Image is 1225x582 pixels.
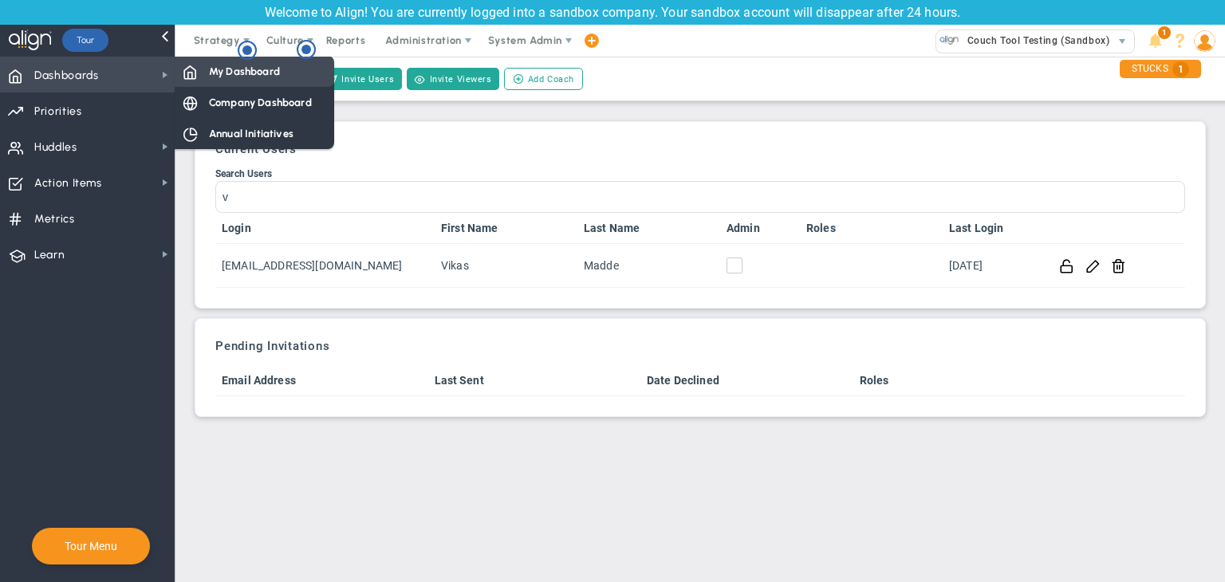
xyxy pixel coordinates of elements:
[222,374,421,387] a: Email Address
[800,213,943,244] th: Roles
[959,30,1109,51] span: Couch Tool Testing (Sandbox)
[385,34,461,46] span: Administration
[266,34,304,46] span: Culture
[215,168,1185,179] div: Search Users
[577,244,720,288] td: Madde
[647,374,846,387] a: Date Declined
[222,222,428,234] a: Login
[435,244,577,288] td: Vikas
[215,142,1185,156] h3: Current Users
[215,244,435,288] td: [EMAIL_ADDRESS][DOMAIN_NAME]
[1085,258,1101,274] button: Edit User Info
[209,126,293,141] span: Annual Initiatives
[34,167,102,200] span: Action Items
[1158,26,1171,39] span: 1
[1194,30,1215,52] img: 64089.Person.photo
[407,68,499,90] button: Invite Viewers
[853,365,925,396] th: Roles
[34,131,77,164] span: Huddles
[1143,25,1168,57] li: Announcements
[504,68,583,90] button: Add Coach
[943,244,1042,288] td: [DATE]
[215,181,1185,213] input: Search Users
[488,34,562,46] span: System Admin
[584,222,714,234] a: Last Name
[727,222,794,234] a: Admin
[34,238,65,272] span: Learn
[34,59,99,92] span: Dashboards
[1168,25,1192,57] li: Help & Frequently Asked Questions (FAQ)
[1172,61,1189,77] span: 1
[441,222,571,234] a: First Name
[319,68,402,90] button: Invite Users
[1111,258,1126,274] button: Remove user from company
[1111,30,1134,53] span: select
[318,25,374,57] span: Reports
[215,339,1185,353] h3: Pending Invitations
[34,203,75,236] span: Metrics
[435,374,634,387] a: Last Sent
[209,95,312,110] span: Company Dashboard
[1120,60,1201,78] div: STUCKS
[1059,258,1074,274] button: Reset this password
[194,34,240,46] span: Strategy
[209,64,280,79] span: My Dashboard
[60,539,122,553] button: Tour Menu
[528,73,574,86] span: Add Coach
[939,30,959,50] img: 33465.Company.photo
[34,95,82,128] span: Priorities
[949,222,1036,234] a: Last Login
